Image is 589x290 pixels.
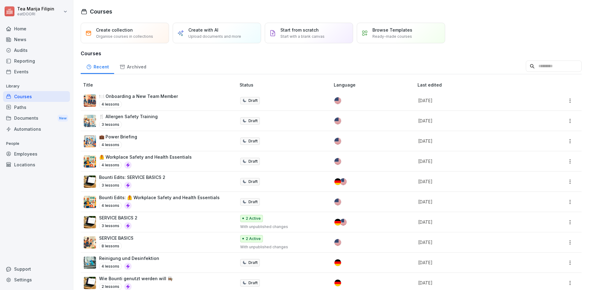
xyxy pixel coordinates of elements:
p: 4 lessons [99,141,122,149]
p: People [3,139,70,149]
a: Audits [3,45,70,56]
a: Paths [3,102,70,113]
p: Start with a blank canvas [280,34,325,39]
p: Draft [248,159,258,164]
img: bqcw87wt3eaim098drrkbvff.png [84,176,96,188]
a: Courses [3,91,70,102]
h3: Courses [81,50,582,57]
p: Status [240,82,331,88]
p: 4 lessons [99,161,122,169]
a: Archived [114,58,152,74]
div: News [3,34,70,45]
p: Wie Bounti genutzt werden will 👩🏽‍🍳 [99,275,173,282]
p: [DATE] [418,97,532,104]
p: Draft [248,179,258,184]
img: de.svg [334,178,341,185]
a: Home [3,23,70,34]
p: Bounti Edits: 🦺 Workplace Safety and Health Essentials [99,194,220,201]
p: Create with AI [188,27,218,33]
p: 🦺 Workplace Safety and Health Essentials [99,154,192,160]
p: Library [3,81,70,91]
p: eatDOORI [17,12,54,16]
img: us.svg [334,138,341,145]
div: New [58,115,68,122]
img: us.svg [334,158,341,165]
img: us.svg [334,118,341,124]
p: Draft [248,280,258,286]
h1: Courses [90,7,112,16]
p: [DATE] [418,280,532,286]
p: Draft [248,118,258,124]
a: Locations [3,159,70,170]
p: 4 lessons [99,101,122,108]
img: de.svg [334,280,341,286]
img: bqcw87wt3eaim098drrkbvff.png [84,216,96,228]
div: Support [3,264,70,274]
p: 3 lessons [99,182,122,189]
a: Employees [3,149,70,159]
p: 2 Active [246,216,261,221]
p: Last edited [418,82,540,88]
p: 4 lessons [99,202,122,209]
p: SERVICE BASICS 2 [99,215,137,221]
a: Automations [3,124,70,134]
p: 4 lessons [99,263,122,270]
a: Settings [3,274,70,285]
p: Draft [248,138,258,144]
img: f7bw7s0ltpyh9drvrd7bexcg.png [84,196,96,208]
img: bqcw87wt3eaim098drrkbvff.png [84,277,96,289]
img: ae7kbp4bqnwn882xeex3l2x9.png [84,95,96,107]
p: Draft [248,199,258,205]
p: With unpublished changes [240,244,324,250]
p: 3 lessons [99,222,122,230]
p: Start from scratch [280,27,319,33]
img: hqs2rtymb8uaablm631q6ifx.png [84,257,96,269]
img: us.svg [340,178,347,185]
img: soi5x09hrmxqx1pdgg2jtocu.png [84,236,96,249]
p: Upload documents and more [188,34,241,39]
p: Title [83,82,237,88]
p: Language [334,82,415,88]
a: Recent [81,58,114,74]
img: us.svg [340,219,347,226]
img: r3us7oniuh032kzfb0buawac.png [84,135,96,147]
p: Create collection [96,27,133,33]
p: Reinigung und Desinfektion [99,255,159,261]
p: [DATE] [418,138,532,144]
p: 💼 Power Briefing [99,133,137,140]
p: [DATE] [418,239,532,246]
p: [DATE] [418,178,532,185]
p: 3 lessons [99,121,122,128]
img: f7bw7s0ltpyh9drvrd7bexcg.png [84,155,96,168]
a: DocumentsNew [3,113,70,124]
p: With unpublished changes [240,224,324,230]
p: Bounti Edits: SERVICE BASICS 2 [99,174,165,180]
p: 2 Active [246,236,261,242]
p: [DATE] [418,199,532,205]
p: Ready-made courses [372,34,412,39]
img: de.svg [334,219,341,226]
img: rq0rimmnwi6jmhhjjvawnjl4.png [84,115,96,127]
img: us.svg [334,239,341,246]
p: Draft [248,260,258,265]
p: [DATE] [418,158,532,164]
p: Draft [248,98,258,103]
p: SERVICE BASICS [99,235,133,241]
p: [DATE] [418,259,532,266]
img: us.svg [334,199,341,205]
p: Browse Templates [372,27,412,33]
img: de.svg [334,259,341,266]
div: Events [3,66,70,77]
p: [DATE] [418,219,532,225]
p: Organise courses in collections [96,34,153,39]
